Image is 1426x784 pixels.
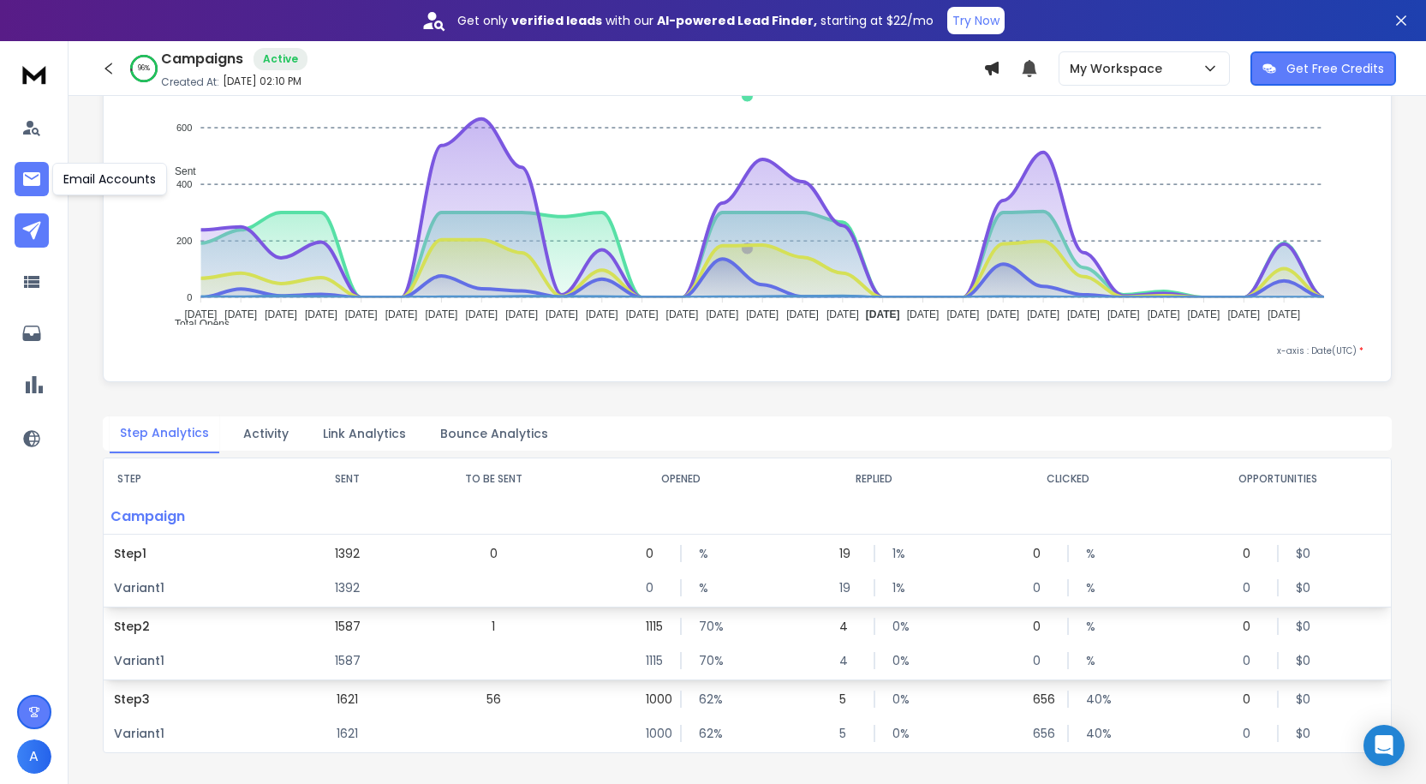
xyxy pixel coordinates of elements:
[1243,725,1260,742] p: 0
[646,579,663,596] p: 0
[839,579,856,596] p: 19
[511,12,602,29] strong: verified leads
[335,618,361,635] p: 1587
[265,308,297,320] tspan: [DATE]
[892,545,910,562] p: 1 %
[1250,51,1396,86] button: Get Free Credits
[233,415,299,452] button: Activity
[337,725,358,742] p: 1621
[162,165,196,177] span: Sent
[465,308,498,320] tspan: [DATE]
[546,308,578,320] tspan: [DATE]
[430,415,558,452] button: Bounce Analytics
[699,652,716,669] p: 70 %
[1165,458,1391,500] th: OPPORTUNITIES
[826,308,859,320] tspan: [DATE]
[1296,652,1313,669] p: $ 0
[1086,652,1103,669] p: %
[161,75,219,89] p: Created At:
[403,458,584,500] th: TO BE SENT
[1086,618,1103,635] p: %
[335,545,360,562] p: 1392
[1033,545,1050,562] p: 0
[646,725,663,742] p: 1000
[1296,691,1313,708] p: $ 0
[176,236,192,246] tspan: 200
[1033,579,1050,596] p: 0
[1086,545,1103,562] p: %
[1070,60,1169,77] p: My Workspace
[1296,579,1313,596] p: $ 0
[1227,308,1260,320] tspan: [DATE]
[114,579,282,596] p: Variant 1
[1296,618,1313,635] p: $ 0
[657,12,817,29] strong: AI-powered Lead Finder,
[746,308,779,320] tspan: [DATE]
[52,163,167,195] div: Email Accounts
[646,652,663,669] p: 1115
[1033,652,1050,669] p: 0
[1296,725,1313,742] p: $ 0
[345,308,378,320] tspan: [DATE]
[987,308,1019,320] tspan: [DATE]
[505,308,538,320] tspan: [DATE]
[114,545,282,562] p: Step 1
[892,652,910,669] p: 0 %
[114,691,282,708] p: Step 3
[1148,308,1180,320] tspan: [DATE]
[778,458,971,500] th: REPLIED
[1086,725,1103,742] p: 40 %
[892,691,910,708] p: 0 %
[223,75,301,88] p: [DATE] 02:10 PM
[839,652,856,669] p: 4
[1243,579,1260,596] p: 0
[839,618,856,635] p: 4
[17,58,51,90] img: logo
[1243,618,1260,635] p: 0
[292,458,403,500] th: SENT
[839,691,856,708] p: 5
[626,308,659,320] tspan: [DATE]
[492,618,495,635] p: 1
[161,49,243,69] h1: Campaigns
[162,318,230,330] span: Total Opens
[839,725,856,742] p: 5
[584,458,778,500] th: OPENED
[1286,60,1384,77] p: Get Free Credits
[486,691,501,708] p: 56
[184,308,217,320] tspan: [DATE]
[104,458,292,500] th: STEP
[892,618,910,635] p: 0 %
[138,63,150,74] p: 96 %
[1363,725,1405,766] div: Open Intercom Messenger
[1296,545,1313,562] p: $ 0
[699,545,716,562] p: %
[114,652,282,669] p: Variant 1
[1188,308,1220,320] tspan: [DATE]
[1027,308,1059,320] tspan: [DATE]
[706,308,738,320] tspan: [DATE]
[1268,308,1300,320] tspan: [DATE]
[305,308,337,320] tspan: [DATE]
[1243,545,1260,562] p: 0
[646,545,663,562] p: 0
[114,618,282,635] p: Step 2
[457,12,934,29] p: Get only with our starting at $22/mo
[224,308,257,320] tspan: [DATE]
[104,500,292,534] p: Campaign
[17,739,51,774] button: A
[1086,691,1103,708] p: 40 %
[646,618,663,635] p: 1115
[866,308,900,320] tspan: [DATE]
[176,179,192,189] tspan: 400
[699,618,716,635] p: 70 %
[1033,691,1050,708] p: 656
[254,48,307,70] div: Active
[699,579,716,596] p: %
[699,725,716,742] p: 62 %
[426,308,458,320] tspan: [DATE]
[131,344,1363,357] p: x-axis : Date(UTC)
[1243,691,1260,708] p: 0
[490,545,498,562] p: 0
